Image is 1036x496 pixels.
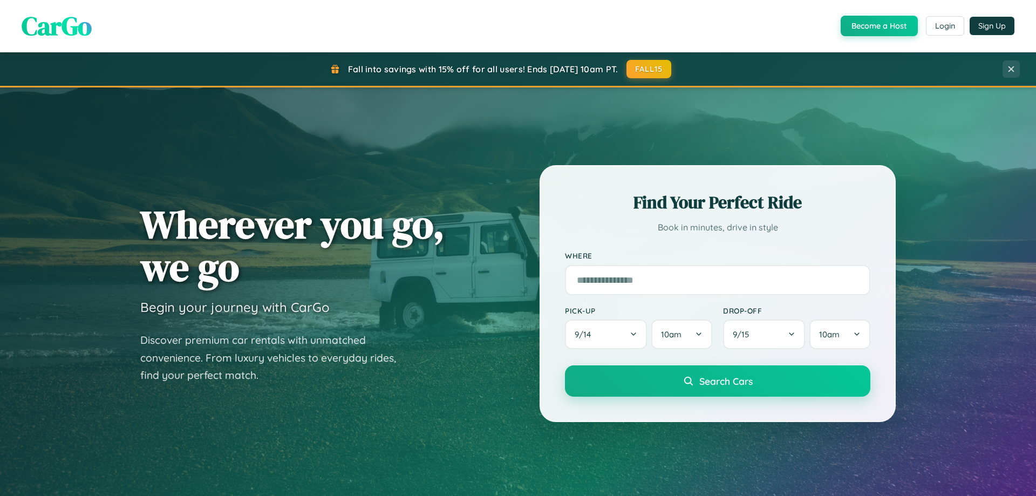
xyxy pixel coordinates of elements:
[565,191,870,214] h2: Find Your Perfect Ride
[970,17,1014,35] button: Sign Up
[565,306,712,315] label: Pick-up
[565,252,870,261] label: Where
[22,8,92,44] span: CarGo
[926,16,964,36] button: Login
[140,299,330,315] h3: Begin your journey with CarGo
[565,365,870,397] button: Search Cars
[565,220,870,235] p: Book in minutes, drive in style
[841,16,918,36] button: Become a Host
[575,329,596,339] span: 9 / 14
[733,329,754,339] span: 9 / 15
[723,306,870,315] label: Drop-off
[809,320,870,349] button: 10am
[626,60,672,78] button: FALL15
[699,375,753,387] span: Search Cars
[140,203,445,288] h1: Wherever you go, we go
[565,320,647,349] button: 9/14
[819,329,840,339] span: 10am
[661,329,681,339] span: 10am
[723,320,805,349] button: 9/15
[140,331,410,384] p: Discover premium car rentals with unmatched convenience. From luxury vehicles to everyday rides, ...
[348,64,618,74] span: Fall into savings with 15% off for all users! Ends [DATE] 10am PT.
[651,320,712,349] button: 10am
